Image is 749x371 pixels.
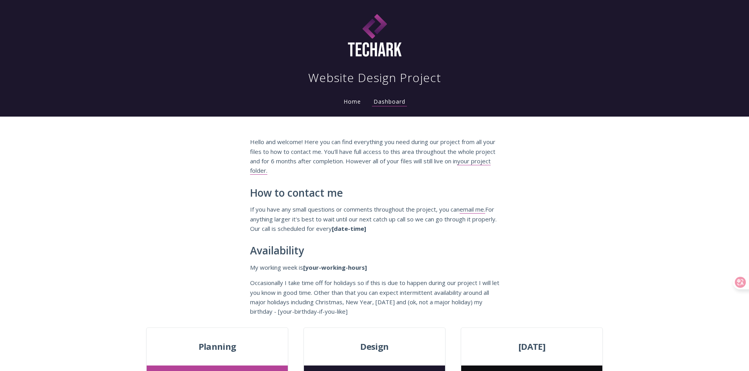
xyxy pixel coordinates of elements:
[250,187,499,199] h2: How to contact me
[332,225,366,232] strong: [date-time]
[250,263,499,272] p: My working week is
[303,263,367,271] strong: [your-working-hours]
[342,98,363,105] a: Home
[250,137,499,175] p: Hello and welcome! Here you can find everything you need during our project from all your files t...
[147,340,287,354] span: Planning
[250,245,499,257] h2: Availability
[460,205,485,214] a: email me.
[250,278,499,316] p: Occasionally I take time off for holidays so if this is due to happen during our project I will l...
[372,98,407,106] a: Dashboard
[461,340,602,354] span: [DATE]
[304,340,445,354] span: Design
[250,205,499,233] p: If you have any small questions or comments throughout the project, you can For anything larger i...
[308,70,441,86] h1: Website Design Project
